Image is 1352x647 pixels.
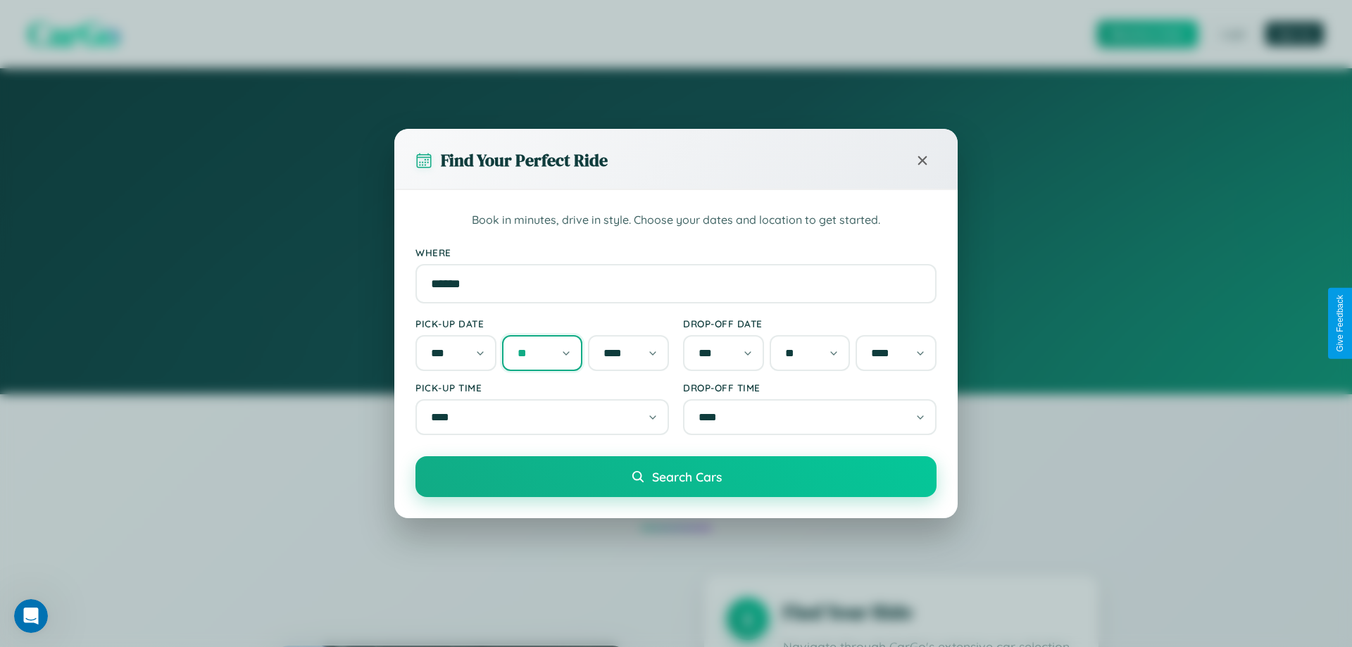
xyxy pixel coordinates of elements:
[415,318,669,329] label: Pick-up Date
[415,246,937,258] label: Where
[683,318,937,329] label: Drop-off Date
[441,149,608,172] h3: Find Your Perfect Ride
[415,211,937,230] p: Book in minutes, drive in style. Choose your dates and location to get started.
[415,382,669,394] label: Pick-up Time
[415,456,937,497] button: Search Cars
[683,382,937,394] label: Drop-off Time
[652,469,722,484] span: Search Cars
